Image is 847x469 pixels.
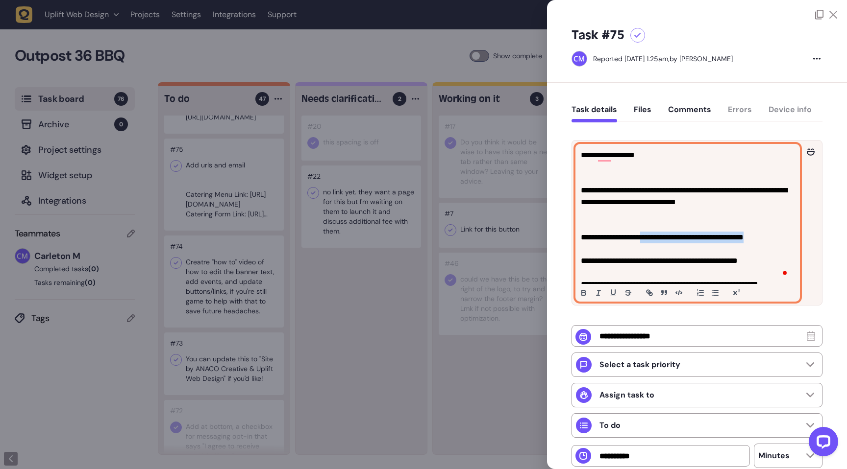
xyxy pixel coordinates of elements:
iframe: LiveChat chat widget [801,423,842,464]
p: Minutes [758,451,790,461]
button: Files [634,105,651,122]
h5: Task #75 [572,27,624,43]
button: Comments [668,105,711,122]
p: To do [599,421,621,430]
button: Task details [572,105,617,122]
div: To enrich screen reader interactions, please activate Accessibility in Grammarly extension settings [576,144,799,301]
img: Carleton M [572,51,587,66]
p: Assign task to [599,390,654,400]
div: by [PERSON_NAME] [593,54,733,64]
div: Reported [DATE] 1.25am, [593,54,670,63]
p: Select a task priority [599,360,680,370]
